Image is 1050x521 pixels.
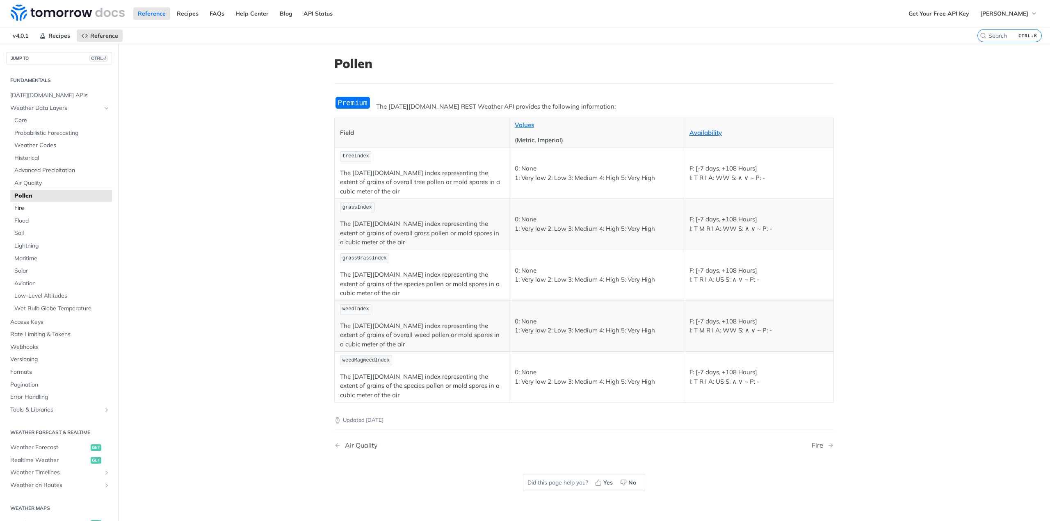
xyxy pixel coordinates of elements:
span: Webhooks [10,343,110,351]
span: CTRL-/ [89,55,107,61]
div: Fire [812,441,827,449]
span: No [628,478,636,487]
a: Weather on RoutesShow subpages for Weather on Routes [6,479,112,491]
a: Previous Page: Air Quality [334,441,548,449]
a: Availability [689,129,722,137]
button: Hide subpages for Weather Data Layers [103,105,110,111]
button: Yes [592,476,617,489]
p: The [DATE][DOMAIN_NAME] index representing the extent of grains of overall weed pollen or mold sp... [340,321,504,349]
p: The [DATE][DOMAIN_NAME] index representing the extent of grains of overall tree pollen or mold sp... [340,168,504,196]
img: Tomorrow.io Weather API Docs [11,5,125,21]
a: Help Center [231,7,273,20]
a: Recipes [35,30,75,42]
p: 0: None 1: Very low 2: Low 3: Medium 4: High 5: Very High [515,215,678,233]
p: Field [340,128,504,138]
span: Low-Level Altitudes [14,292,110,300]
a: Tools & LibrariesShow subpages for Tools & Libraries [6,404,112,416]
span: Wet Bulb Globe Temperature [14,305,110,313]
span: Yes [603,478,613,487]
a: Error Handling [6,391,112,403]
button: Show subpages for Tools & Libraries [103,407,110,413]
a: Core [10,114,112,127]
span: Lightning [14,242,110,250]
span: get [91,457,101,464]
p: 0: None 1: Very low 2: Low 3: Medium 4: High 5: Very High [515,368,678,386]
span: Weather Codes [14,141,110,150]
p: 0: None 1: Very low 2: Low 3: Medium 4: High 5: Very High [515,317,678,335]
a: Wet Bulb Globe Temperature [10,303,112,315]
span: Recipes [48,32,70,39]
span: Versioning [10,355,110,364]
a: Maritime [10,253,112,265]
a: Pagination [6,379,112,391]
span: Pagination [10,381,110,389]
span: Historical [14,154,110,162]
span: Solar [14,267,110,275]
span: Maritime [14,255,110,263]
a: Lightning [10,240,112,252]
p: (Metric, Imperial) [515,136,678,145]
span: Probabilistic Forecasting [14,129,110,137]
a: Pollen [10,190,112,202]
a: Versioning [6,353,112,366]
a: Historical [10,152,112,164]
span: Access Keys [10,318,110,326]
a: Air Quality [10,177,112,189]
p: F: [-7 days, +108 Hours] I: T R I A: WW S: ∧ ∨ ~ P: - [689,164,828,182]
span: Fire [14,204,110,212]
p: The [DATE][DOMAIN_NAME] index representing the extent of grains of overall grass pollen or mold s... [340,219,504,247]
span: Reference [90,32,118,39]
p: The [DATE][DOMAIN_NAME] index representing the extent of grains of the species pollen or mold spo... [340,270,504,298]
a: Soil [10,227,112,239]
button: No [617,476,641,489]
p: 0: None 1: Very low 2: Low 3: Medium 4: High 5: Very High [515,164,678,182]
a: Recipes [172,7,203,20]
p: The [DATE][DOMAIN_NAME] index representing the extent of grains of the species pollen or mold spo... [340,372,504,400]
span: Weather Timelines [10,469,101,477]
span: grassIndex [342,205,372,210]
kbd: CTRL-K [1016,32,1039,40]
a: Realtime Weatherget [6,454,112,466]
p: F: [-7 days, +108 Hours] I: T R I A: US S: ∧ ∨ ~ P: - [689,368,828,386]
h2: Weather Maps [6,505,112,512]
a: [DATE][DOMAIN_NAME] APIs [6,89,112,102]
a: Formats [6,366,112,378]
span: [PERSON_NAME] [980,10,1028,17]
a: Reference [133,7,170,20]
span: Tools & Libraries [10,406,101,414]
span: Weather on Routes [10,481,101,489]
span: treeIndex [342,153,369,159]
span: Weather Data Layers [10,104,101,112]
div: Did this page help you? [523,474,645,491]
span: Weather Forecast [10,444,89,452]
a: Access Keys [6,316,112,328]
a: Fire [10,202,112,214]
p: The [DATE][DOMAIN_NAME] REST Weather API provides the following information: [334,102,834,111]
h2: Fundamentals [6,77,112,84]
a: Low-Level Altitudes [10,290,112,302]
button: Show subpages for Weather Timelines [103,469,110,476]
p: 0: None 1: Very low 2: Low 3: Medium 4: High 5: Very High [515,266,678,284]
span: Aviation [14,280,110,288]
button: JUMP TOCTRL-/ [6,52,112,64]
a: Flood [10,215,112,227]
span: [DATE][DOMAIN_NAME] APIs [10,91,110,100]
a: Values [515,121,534,129]
p: F: [-7 days, +108 Hours] I: T R I A: US S: ∧ ∨ ~ P: - [689,266,828,284]
a: FAQs [205,7,229,20]
span: weedRagweedIndex [342,357,390,363]
a: Advanced Precipitation [10,164,112,177]
p: Updated [DATE] [334,416,834,424]
span: Air Quality [14,179,110,187]
a: Reference [77,30,123,42]
h2: Weather Forecast & realtime [6,429,112,436]
a: API Status [299,7,337,20]
a: Get Your Free API Key [904,7,974,20]
span: weedIndex [342,306,369,312]
button: [PERSON_NAME] [976,7,1042,20]
span: Error Handling [10,393,110,401]
p: F: [-7 days, +108 Hours] I: T M R I A: WW S: ∧ ∨ ~ P: - [689,215,828,233]
span: Advanced Precipitation [14,166,110,175]
a: Aviation [10,278,112,290]
a: Weather Data LayersHide subpages for Weather Data Layers [6,102,112,114]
